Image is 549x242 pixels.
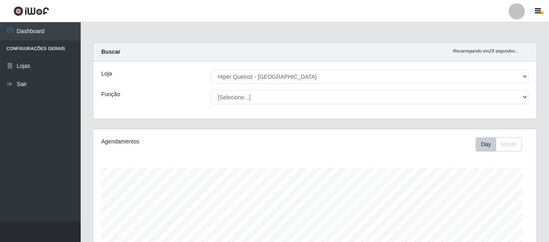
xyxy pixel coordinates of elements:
[13,6,49,16] img: CoreUI Logo
[476,137,496,152] button: Day
[101,69,112,78] label: Loja
[453,48,519,53] i: Recarregando em 29 segundos...
[101,137,272,146] div: Agendamentos
[101,48,120,55] strong: Buscar
[101,90,120,99] label: Função
[496,137,522,152] button: Month
[476,137,528,152] div: Toolbar with button groups
[476,137,522,152] div: First group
